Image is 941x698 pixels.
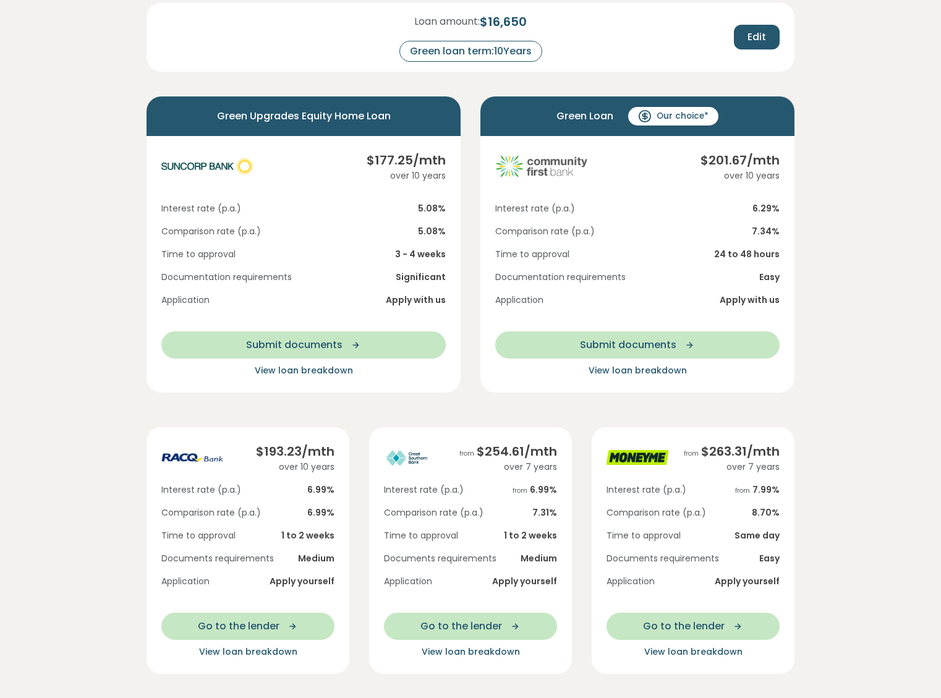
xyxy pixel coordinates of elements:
[643,619,725,634] span: Go to the lender
[607,575,655,588] span: Application
[513,483,557,496] span: 6.99 %
[589,364,687,377] span: View loan breakdown
[607,552,719,565] span: Documents requirements
[367,151,446,169] div: $ 177.25 /mth
[734,25,780,49] button: Edit
[495,225,595,238] span: Comparison rate (p.a.)
[255,364,353,377] span: View loan breakdown
[495,271,626,284] span: Documentation requirements
[495,331,780,359] button: Submit documents
[607,483,686,496] span: Interest rate (p.a.)
[580,338,676,352] span: Submit documents
[700,169,780,182] div: over 10 years
[715,575,780,588] span: Apply yourself
[607,529,681,542] span: Time to approval
[459,442,557,461] div: $ 254.61 /mth
[217,106,391,126] span: Green Upgrades Equity Home Loan
[459,461,557,474] div: over 7 years
[384,483,464,496] span: Interest rate (p.a.)
[607,645,780,659] button: View loan breakdown
[307,506,334,519] span: 6.99 %
[607,506,706,519] span: Comparison rate (p.a.)
[459,449,474,458] span: from
[161,575,210,588] span: Application
[492,575,557,588] span: Apply yourself
[161,202,241,215] span: Interest rate (p.a.)
[161,442,223,473] img: racq-personal logo
[684,442,780,461] div: $ 263.31 /mth
[752,202,780,215] span: 6.29 %
[199,645,297,658] span: View loan breakdown
[607,442,668,473] img: moneyme logo
[161,552,274,565] span: Documents requirements
[495,151,588,182] img: community-first logo
[879,639,941,698] iframe: Chat Widget
[161,248,236,261] span: Time to approval
[395,248,446,261] span: 3 - 4 weeks
[396,271,446,284] span: Significant
[384,575,432,588] span: Application
[422,645,520,658] span: View loan breakdown
[418,202,446,215] span: 5.08 %
[480,12,527,31] span: $ 16,650
[418,225,446,238] span: 5.08 %
[752,506,780,519] span: 8.70 %
[414,14,480,29] span: Loan amount:
[644,645,743,658] span: View loan breakdown
[161,225,261,238] span: Comparison rate (p.a.)
[399,41,542,62] div: Green loan term: 10 Years
[384,645,557,659] button: View loan breakdown
[504,529,557,542] span: 1 to 2 weeks
[256,461,334,474] div: over 10 years
[161,506,261,519] span: Comparison rate (p.a.)
[386,294,446,307] span: Apply with us
[556,106,613,126] span: Green Loan
[420,619,502,634] span: Go to the lender
[161,483,241,496] span: Interest rate (p.a.)
[700,151,780,169] div: $ 201.67 /mth
[161,645,334,659] button: View loan breakdown
[734,529,780,542] span: Same day
[161,331,446,359] button: Submit documents
[384,529,458,542] span: Time to approval
[657,110,709,122] span: Our choice*
[759,552,780,565] span: Easy
[161,529,236,542] span: Time to approval
[161,364,446,378] button: View loan breakdown
[495,202,575,215] span: Interest rate (p.a.)
[367,169,446,182] div: over 10 years
[384,613,557,640] button: Go to the lender
[281,529,334,542] span: 1 to 2 weeks
[256,442,334,461] div: $ 193.23 /mth
[198,619,279,634] span: Go to the lender
[307,483,334,496] span: 6.99 %
[495,294,543,307] span: Application
[384,552,496,565] span: Documents requirements
[720,294,780,307] span: Apply with us
[384,506,483,519] span: Comparison rate (p.a.)
[684,461,780,474] div: over 7 years
[759,271,780,284] span: Easy
[384,442,446,473] img: great-southern logo
[161,271,292,284] span: Documentation requirements
[747,30,766,45] span: Edit
[684,449,699,458] span: from
[161,294,210,307] span: Application
[735,486,750,495] span: from
[298,552,334,565] span: Medium
[246,338,343,352] span: Submit documents
[495,364,780,378] button: View loan breakdown
[513,486,527,495] span: from
[752,225,780,238] span: 7.34 %
[161,151,254,182] img: suncorp logo
[735,483,780,496] span: 7.99 %
[607,613,780,640] button: Go to the lender
[714,248,780,261] span: 24 to 48 hours
[495,248,569,261] span: Time to approval
[521,552,557,565] span: Medium
[161,613,334,640] button: Go to the lender
[270,575,334,588] span: Apply yourself
[532,506,557,519] span: 7.31 %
